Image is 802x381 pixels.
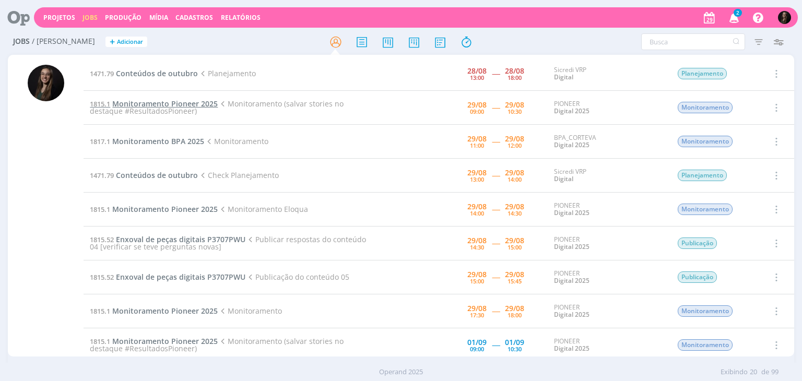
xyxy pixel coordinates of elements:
div: Sicredi VRP [554,66,662,81]
a: Digital 2025 [554,208,589,217]
div: 09:00 [470,346,484,352]
span: 1471.79 [90,69,114,78]
div: 29/08 [505,203,524,210]
a: Digital 2025 [554,276,589,285]
div: 14:30 [508,210,522,216]
span: Adicionar [117,39,143,45]
span: ----- [492,136,500,146]
div: PIONEER [554,304,662,319]
span: 1815.1 [90,205,110,214]
span: Monitoramento [678,102,733,113]
div: 18:00 [508,312,522,318]
span: Planejamento [678,68,727,79]
a: 1815.1Monitoramento Pioneer 2025 [90,99,218,109]
span: Monitoramento Eloqua [218,204,308,214]
span: de [761,367,769,377]
div: 29/08 [467,305,487,312]
div: 28/08 [467,67,487,75]
a: 1815.1Monitoramento Pioneer 2025 [90,306,218,316]
a: 1815.1Monitoramento Pioneer 2025 [90,204,218,214]
div: 29/08 [467,169,487,176]
span: Monitoramento Pioneer 2025 [112,204,218,214]
span: Jobs [13,37,30,46]
a: Mídia [149,13,168,22]
span: Monitoramento BPA 2025 [112,136,204,146]
button: N [777,8,792,27]
span: Monitoramento [204,136,268,146]
span: 1471.79 [90,171,114,180]
div: Sicredi VRP [554,168,662,183]
div: PIONEER [554,236,662,251]
div: 01/09 [467,339,487,346]
a: 1815.52Enxoval de peças digitais P3707PWU [90,234,245,244]
span: Publicação [678,271,717,283]
div: PIONEER [554,100,662,115]
div: 29/08 [467,135,487,142]
button: Cadastros [172,14,216,22]
a: 1817.1Monitoramento BPA 2025 [90,136,204,146]
span: Enxoval de peças digitais P3707PWU [116,272,245,282]
div: PIONEER [554,270,662,285]
span: 1815.1 [90,306,110,316]
a: Digital [554,174,573,183]
span: Enxoval de peças digitais P3707PWU [116,234,245,244]
span: ----- [492,340,500,350]
span: Planejamento [678,170,727,181]
div: 10:30 [508,109,522,114]
a: Produção [105,13,141,22]
span: 1815.1 [90,99,110,109]
span: Conteúdos de outubro [116,170,198,180]
div: PIONEER [554,202,662,217]
button: Projetos [40,14,78,22]
div: PIONEER [554,338,662,353]
div: 29/08 [467,203,487,210]
div: BPA_CORTEVA [554,134,662,149]
div: 11:00 [470,142,484,148]
div: 10:30 [508,346,522,352]
span: Cadastros [175,13,213,22]
a: Digital 2025 [554,106,589,115]
span: ----- [492,306,500,316]
button: Jobs [79,14,101,22]
button: Mídia [146,14,171,22]
span: 1817.1 [90,137,110,146]
div: 13:00 [470,176,484,182]
a: Digital 2025 [554,242,589,251]
span: ----- [492,272,500,282]
div: 15:00 [470,278,484,284]
span: Publicação do conteúdo 05 [245,272,349,282]
button: +Adicionar [105,37,147,47]
span: Monitoramento Pioneer 2025 [112,306,218,316]
a: 1815.1Monitoramento Pioneer 2025 [90,336,218,346]
button: Relatórios [218,14,264,22]
span: ----- [492,170,500,180]
div: 29/08 [467,237,487,244]
span: Publicar respostas do conteúdo 04 [verificar se teve perguntas novas] [90,234,365,252]
span: 2 [734,9,742,17]
span: Monitoramento [218,306,281,316]
a: Digital [554,73,573,81]
div: 14:00 [508,176,522,182]
span: Monitoramento [678,305,733,317]
span: Monitoramento (salvar stories no destaque #ResultadosPioneer) [90,336,343,353]
div: 15:00 [508,244,522,250]
div: 29/08 [467,101,487,109]
div: 15:45 [508,278,522,284]
span: ----- [492,238,500,248]
div: 28/08 [505,67,524,75]
span: Monitoramento [678,204,733,215]
span: Planejamento [198,68,255,78]
span: Monitoramento [678,136,733,147]
button: Produção [102,14,145,22]
div: 09:00 [470,109,484,114]
div: 18:00 [508,75,522,80]
div: 29/08 [505,101,524,109]
a: Jobs [82,13,98,22]
img: N [778,11,791,24]
div: 13:00 [470,75,484,80]
span: 99 [771,367,779,377]
span: 20 [750,367,757,377]
span: Exibindo [721,367,748,377]
span: ----- [492,204,500,214]
div: 14:00 [470,210,484,216]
